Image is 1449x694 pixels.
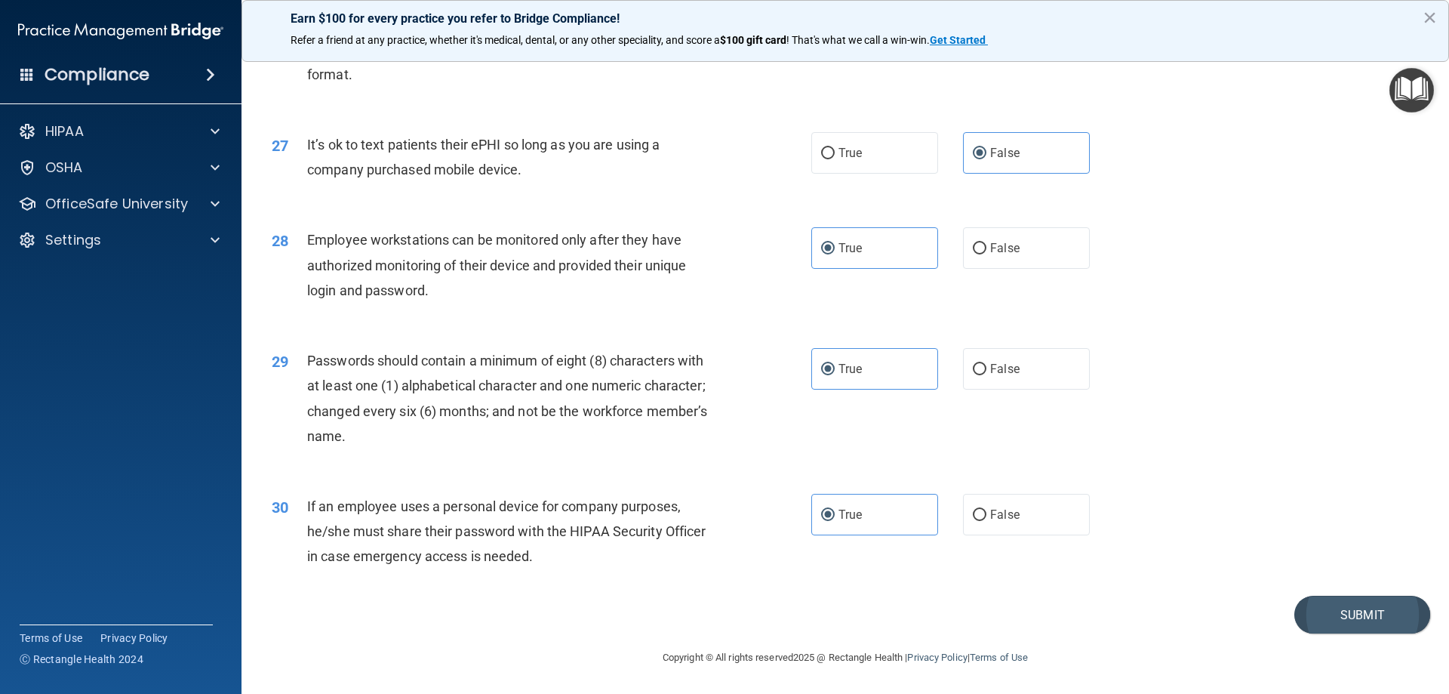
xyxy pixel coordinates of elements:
strong: Get Started [930,34,986,46]
strong: $100 gift card [720,34,786,46]
input: False [973,148,986,159]
span: False [990,241,1020,255]
button: Close [1423,5,1437,29]
span: Passwords should contain a minimum of eight (8) characters with at least one (1) alphabetical cha... [307,353,707,444]
a: HIPAA [18,122,220,140]
span: False [990,507,1020,522]
span: True [838,507,862,522]
span: ! That's what we call a win-win. [786,34,930,46]
input: True [821,510,835,521]
span: 27 [272,137,288,155]
span: True [838,146,862,160]
span: 30 [272,498,288,517]
p: HIPAA [45,122,84,140]
input: False [973,243,986,254]
img: PMB logo [18,16,223,46]
p: OSHA [45,159,83,177]
span: Employee workstations can be monitored only after they have authorized monitoring of their device... [307,232,686,298]
a: Privacy Policy [907,652,967,663]
a: Terms of Use [970,652,1028,663]
p: Earn $100 for every practice you refer to Bridge Compliance! [291,11,1400,26]
a: Privacy Policy [100,631,168,646]
span: False [990,146,1020,160]
span: If an employee uses a personal device for company purposes, he/she must share their password with... [307,498,706,564]
p: Settings [45,231,101,249]
a: Settings [18,231,220,249]
input: True [821,148,835,159]
span: 28 [272,232,288,250]
a: Get Started [930,34,988,46]
span: True [838,362,862,376]
div: Copyright © All rights reserved 2025 @ Rectangle Health | | [570,634,1121,682]
span: False [990,362,1020,376]
span: It’s ok to text patients their ePHI so long as you are using a company purchased mobile device. [307,137,660,177]
a: OSHA [18,159,220,177]
span: Ⓒ Rectangle Health 2024 [20,652,143,667]
span: True [838,241,862,255]
span: 29 [272,353,288,371]
button: Open Resource Center [1389,68,1434,113]
a: Terms of Use [20,631,82,646]
a: OfficeSafe University [18,195,220,213]
p: OfficeSafe University [45,195,188,213]
input: True [821,364,835,375]
span: Refer a friend at any practice, whether it's medical, dental, or any other speciality, and score a [291,34,720,46]
button: Submit [1294,596,1430,634]
input: False [973,510,986,521]
input: False [973,364,986,375]
h4: Compliance [45,64,149,85]
input: True [821,243,835,254]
